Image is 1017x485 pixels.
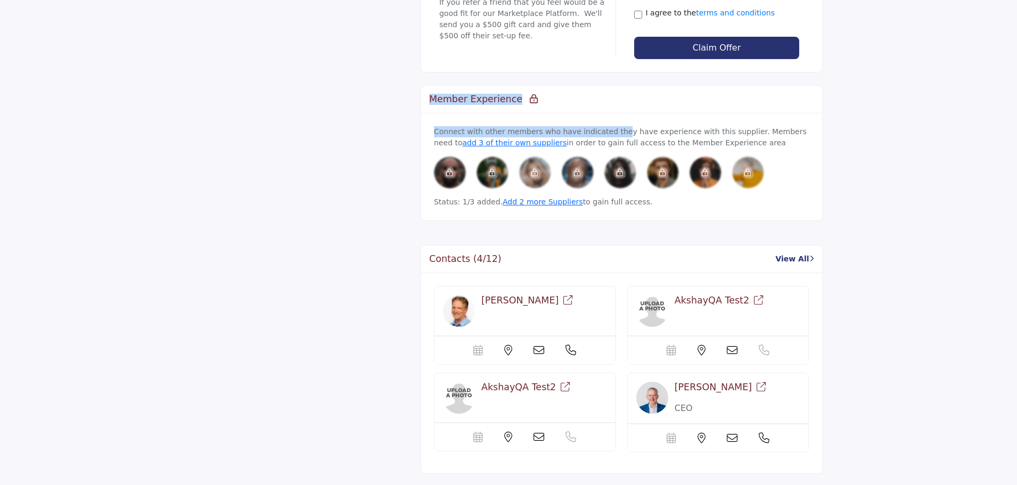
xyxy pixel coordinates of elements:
[434,196,809,208] p: Status: 1/3 added. to gain full access.
[429,253,502,265] h2: Contacts (4/12)
[434,126,809,149] p: Connect with other members who have indicated they have experience with this supplier. Members ne...
[647,157,679,188] img: image
[675,295,749,306] span: AkshayQA Test2
[434,157,466,188] div: Please rate 5 vendors to connect with members.
[675,382,752,392] span: [PERSON_NAME]
[732,157,764,188] div: Please rate 5 vendors to connect with members.
[604,157,636,188] div: Please rate 5 vendors to connect with members.
[693,43,741,53] span: Claim Offer
[434,286,616,365] a: image [PERSON_NAME]
[562,157,594,188] img: image
[634,37,800,59] button: Claim Offer
[434,157,466,188] img: image
[443,295,475,327] img: image
[690,157,721,188] img: image
[636,382,668,414] img: image
[675,402,789,415] p: CEO
[647,157,679,188] div: Please rate 5 vendors to connect with members.
[477,157,508,188] div: Please rate 5 vendors to connect with members.
[481,382,556,392] span: AkshayQA Test2
[477,157,508,188] img: image
[434,373,616,451] a: image AkshayQA Test2
[429,94,538,105] h2: Member Experience
[562,157,594,188] div: Please rate 5 vendors to connect with members.
[481,295,559,306] span: [PERSON_NAME]
[503,198,583,206] a: Add 2 more Suppliers
[604,157,636,188] img: image
[646,7,775,19] label: I agree to the
[519,157,551,188] img: image
[443,382,475,414] img: image
[462,138,567,147] a: add 3 of their own suppliers
[690,157,721,188] div: Please rate 5 vendors to connect with members.
[519,157,551,188] div: Please rate 5 vendors to connect with members.
[627,286,809,365] a: image AkshayQA Test2
[627,373,809,453] a: image [PERSON_NAME] CEO
[636,295,668,327] img: image
[775,253,814,265] a: View All
[696,9,775,17] a: terms and conditions
[732,157,764,188] img: image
